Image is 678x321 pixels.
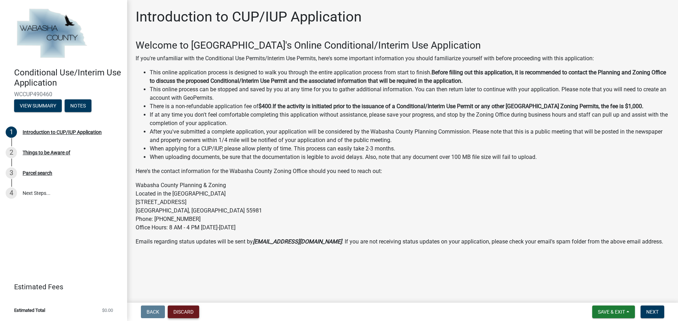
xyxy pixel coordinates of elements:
[150,128,670,144] li: After you've submitted a complete application, your application will be considered by the Wabasha...
[253,238,342,245] strong: [EMAIL_ADDRESS][DOMAIN_NAME]
[150,144,670,153] li: When applying for a CUP/IUP, please allow plenty of time. This process can easily take 2-3 months.
[14,68,121,88] h4: Conditional Use/Interim Use Application
[14,103,62,109] wm-modal-confirm: Summary
[65,103,91,109] wm-modal-confirm: Notes
[141,305,165,318] button: Back
[23,150,70,155] div: Things to be Aware of
[14,91,113,98] span: WCCUP490460
[147,309,159,315] span: Back
[168,305,199,318] button: Discard
[102,308,113,313] span: $0.00
[6,147,17,158] div: 2
[150,111,670,128] li: If at any time you don't feel comfortable completing this application without assistance, please ...
[136,181,670,232] p: Wabasha County Planning & Zoning Located in the [GEOGRAPHIC_DATA] [STREET_ADDRESS] [GEOGRAPHIC_DA...
[14,99,62,112] button: View Summary
[150,68,670,85] li: This online application process is designed to walk you through the entire application process fr...
[14,7,89,60] img: Wabasha County, Minnesota
[646,309,659,315] span: Next
[136,237,670,246] p: Emails regarding status updates will be sent by . If you are not receiving status updates on your...
[23,130,102,135] div: Introduction to CUP/IUP Application
[598,309,625,315] span: Save & Exit
[6,167,17,179] div: 3
[136,54,670,63] p: If you're unfamiliar with the Conditional Use Permits/Interim Use Permits, here's some important ...
[136,167,670,175] p: Here's the contact information for the Wabasha County Zoning Office should you need to reach out:
[592,305,635,318] button: Save & Exit
[6,126,17,138] div: 1
[641,305,664,318] button: Next
[150,69,666,84] strong: Before filling out this application, it is recommended to contact the Planning and Zoning Office ...
[14,308,45,313] span: Estimated Total
[150,102,670,111] li: There is a non-refundable application fee of .
[150,153,670,161] li: When uploading documents, be sure that the documentation is legible to avoid delays. Also, note t...
[258,103,271,110] strong: $400
[6,280,116,294] a: Estimated Fees
[150,85,670,102] li: This online process can be stopped and saved by you at any time for you to gather additional info...
[23,171,52,175] div: Parcel search
[136,8,362,25] h1: Introduction to CUP/IUP Application
[273,103,643,110] strong: If the activity is initiated prior to the issuance of a Conditional/Interim Use Permit or any oth...
[136,39,670,51] h3: Welcome to [GEOGRAPHIC_DATA]'s Online Conditional/Interim Use Application
[6,187,17,199] div: 4
[65,99,91,112] button: Notes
